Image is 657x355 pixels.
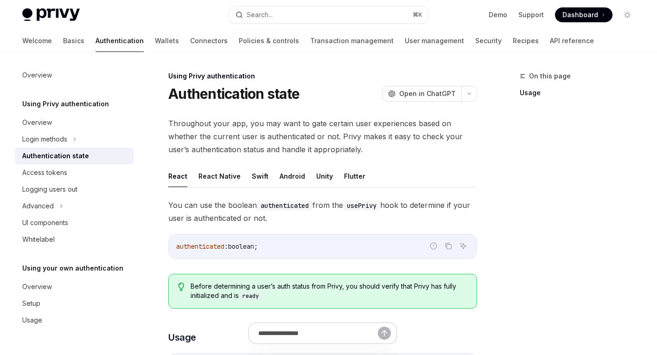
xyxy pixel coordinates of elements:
[15,164,134,181] a: Access tokens
[15,67,134,84] a: Overview
[513,30,539,52] a: Recipes
[280,165,305,187] button: Android
[155,30,179,52] a: Wallets
[378,327,391,340] button: Send message
[229,6,428,23] button: Search...⌘K
[168,71,477,81] div: Using Privy authentication
[520,85,642,100] a: Usage
[15,231,134,248] a: Whitelabel
[620,7,635,22] button: Toggle dark mode
[382,86,461,102] button: Open in ChatGPT
[168,117,477,156] span: Throughout your app, you may want to gate certain user experiences based on whether the current u...
[15,295,134,312] a: Setup
[15,278,134,295] a: Overview
[22,234,55,245] div: Whitelabel
[310,30,394,52] a: Transaction management
[198,165,241,187] button: React Native
[22,298,40,309] div: Setup
[562,10,598,19] span: Dashboard
[254,242,258,251] span: ;
[247,9,273,20] div: Search...
[22,184,77,195] div: Logging users out
[15,181,134,198] a: Logging users out
[22,70,52,81] div: Overview
[168,85,300,102] h1: Authentication state
[22,263,123,274] h5: Using your own authentication
[22,315,42,326] div: Usage
[239,291,262,301] code: ready
[22,217,68,228] div: UI components
[427,240,440,252] button: Report incorrect code
[257,200,313,211] code: authenticated
[555,7,612,22] a: Dashboard
[22,150,89,161] div: Authentication state
[168,165,187,187] button: React
[239,30,299,52] a: Policies & controls
[22,117,52,128] div: Overview
[22,8,80,21] img: light logo
[475,30,502,52] a: Security
[316,165,333,187] button: Unity
[228,242,254,251] span: boolean
[15,114,134,131] a: Overview
[413,11,422,19] span: ⌘ K
[63,30,84,52] a: Basics
[168,199,477,225] span: You can use the boolean from the hook to determine if your user is authenticated or not.
[176,242,224,251] span: authenticated
[252,165,268,187] button: Swift
[550,30,594,52] a: API reference
[457,240,469,252] button: Ask AI
[15,312,134,329] a: Usage
[178,283,185,291] svg: Tip
[489,10,507,19] a: Demo
[191,282,467,301] span: Before determining a user’s auth status from Privy, you should verify that Privy has fully initia...
[343,200,380,211] code: usePrivy
[22,167,67,178] div: Access tokens
[399,89,456,98] span: Open in ChatGPT
[15,148,134,164] a: Authentication state
[224,242,228,251] span: :
[15,214,134,231] a: UI components
[190,30,228,52] a: Connectors
[405,30,464,52] a: User management
[96,30,144,52] a: Authentication
[22,98,109,110] h5: Using Privy authentication
[529,71,571,82] span: On this page
[518,10,544,19] a: Support
[344,165,365,187] button: Flutter
[22,281,52,292] div: Overview
[22,134,67,145] div: Login methods
[22,200,54,212] div: Advanced
[442,240,454,252] button: Copy the contents from the code block
[22,30,52,52] a: Welcome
